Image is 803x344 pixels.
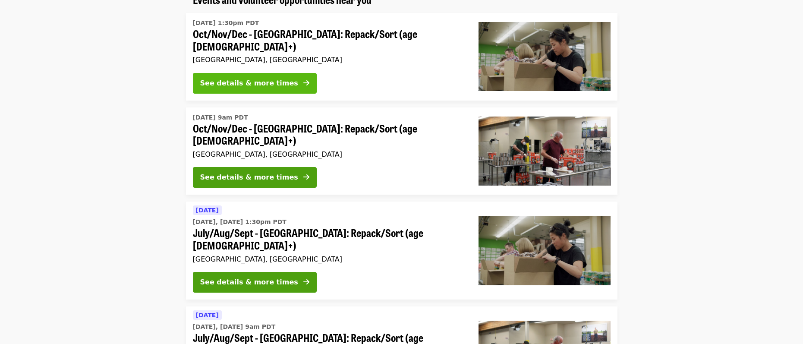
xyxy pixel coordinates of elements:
span: July/Aug/Sept - [GEOGRAPHIC_DATA]: Repack/Sort (age [DEMOGRAPHIC_DATA]+) [193,227,465,252]
time: [DATE], [DATE] 1:30pm PDT [193,218,287,227]
a: See details for "Oct/Nov/Dec - Portland: Repack/Sort (age 16+)" [186,107,617,195]
a: See details for "Oct/Nov/Dec - Portland: Repack/Sort (age 8+)" [186,13,617,101]
img: Oct/Nov/Dec - Portland: Repack/Sort (age 16+) organized by Oregon Food Bank [479,117,611,186]
button: See details & more times [193,73,317,94]
a: See details for "July/Aug/Sept - Portland: Repack/Sort (age 8+)" [186,202,617,300]
img: Oct/Nov/Dec - Portland: Repack/Sort (age 8+) organized by Oregon Food Bank [479,22,611,91]
div: See details & more times [200,277,298,287]
div: See details & more times [200,78,298,88]
button: See details & more times [193,167,317,188]
img: July/Aug/Sept - Portland: Repack/Sort (age 8+) organized by Oregon Food Bank [479,216,611,285]
div: [GEOGRAPHIC_DATA], [GEOGRAPHIC_DATA] [193,56,465,64]
div: [GEOGRAPHIC_DATA], [GEOGRAPHIC_DATA] [193,255,465,263]
div: See details & more times [200,172,298,183]
i: arrow-right icon [303,79,309,87]
i: arrow-right icon [303,173,309,181]
button: See details & more times [193,272,317,293]
time: [DATE] 1:30pm PDT [193,19,259,28]
span: [DATE] [196,207,219,214]
span: Oct/Nov/Dec - [GEOGRAPHIC_DATA]: Repack/Sort (age [DEMOGRAPHIC_DATA]+) [193,28,465,53]
span: [DATE] [196,312,219,319]
span: Oct/Nov/Dec - [GEOGRAPHIC_DATA]: Repack/Sort (age [DEMOGRAPHIC_DATA]+) [193,122,465,147]
time: [DATE], [DATE] 9am PDT [193,322,276,331]
time: [DATE] 9am PDT [193,113,248,122]
div: [GEOGRAPHIC_DATA], [GEOGRAPHIC_DATA] [193,150,465,158]
i: arrow-right icon [303,278,309,286]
